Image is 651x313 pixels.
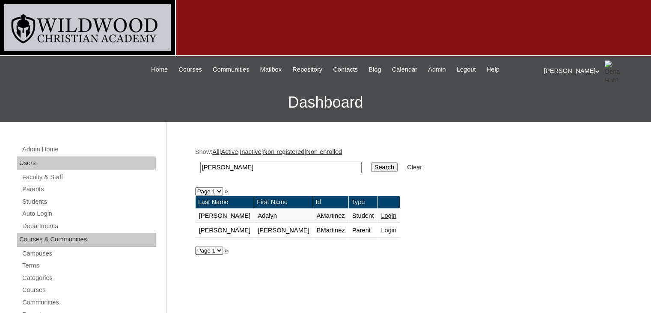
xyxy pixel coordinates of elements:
[240,148,262,155] a: Inactive
[424,65,450,75] a: Admin
[21,260,156,271] a: Terms
[482,65,504,75] a: Help
[306,148,342,155] a: Non-enrolled
[147,65,172,75] a: Home
[313,223,348,238] td: BMartinez
[21,184,156,195] a: Parents
[364,65,385,75] a: Blog
[428,65,446,75] span: Admin
[288,65,327,75] a: Repository
[381,227,396,234] a: Login
[174,65,206,75] a: Courses
[17,233,156,247] div: Courses & Communities
[349,209,378,223] td: Student
[349,223,378,238] td: Parent
[381,212,396,219] a: Login
[452,65,480,75] a: Logout
[21,285,156,295] a: Courses
[256,65,286,75] a: Mailbox
[21,273,156,283] a: Categories
[329,65,362,75] a: Contacts
[407,164,422,171] a: Clear
[457,65,476,75] span: Logout
[260,65,282,75] span: Mailbox
[4,83,647,122] h3: Dashboard
[333,65,358,75] span: Contacts
[196,196,254,208] td: Last Name
[605,60,626,82] img: Dena Hohl
[4,4,171,51] img: logo-white.png
[200,162,362,173] input: Search
[313,209,348,223] td: AMartinez
[21,221,156,232] a: Departments
[21,248,156,259] a: Campuses
[195,147,619,178] div: Show: | | | |
[17,156,156,170] div: Users
[221,148,238,155] a: Active
[254,209,313,223] td: Adalyn
[369,65,381,75] span: Blog
[21,144,156,155] a: Admin Home
[487,65,499,75] span: Help
[178,65,202,75] span: Courses
[196,223,254,238] td: [PERSON_NAME]
[388,65,422,75] a: Calendar
[263,148,305,155] a: Non-registered
[292,65,322,75] span: Repository
[151,65,168,75] span: Home
[254,223,313,238] td: [PERSON_NAME]
[213,65,250,75] span: Communities
[21,297,156,308] a: Communities
[196,209,254,223] td: [PERSON_NAME]
[254,196,313,208] td: First Name
[225,247,228,254] a: »
[21,208,156,219] a: Auto Login
[349,196,378,208] td: Type
[208,65,254,75] a: Communities
[392,65,417,75] span: Calendar
[371,163,398,172] input: Search
[21,172,156,183] a: Faculty & Staff
[212,148,219,155] a: All
[544,60,642,82] div: [PERSON_NAME]
[313,196,348,208] td: Id
[21,196,156,207] a: Students
[225,188,228,195] a: »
